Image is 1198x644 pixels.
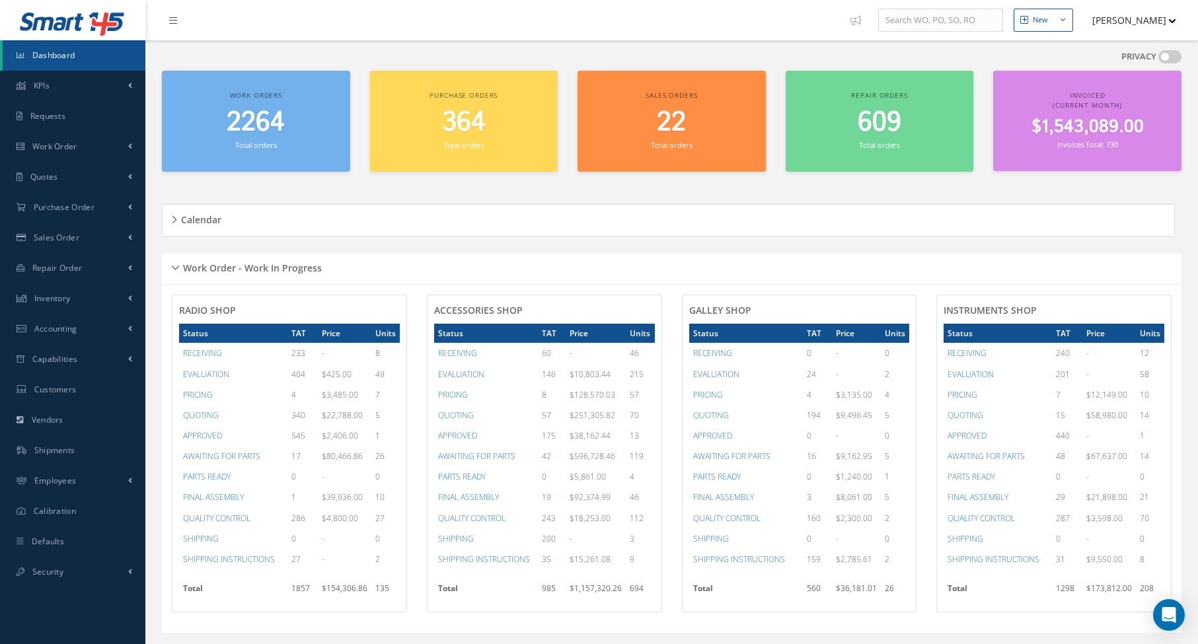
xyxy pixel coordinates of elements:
td: 58 [1136,364,1164,384]
td: 10 [1136,384,1164,405]
td: 0 [803,528,832,549]
span: - [322,347,324,359]
span: $22,788.00 [322,410,363,421]
a: Sales orders 22 Total orders [578,71,766,172]
a: RECEIVING [438,347,477,359]
a: QUALITY CONTROL [948,513,1015,524]
span: $4,800.00 [322,513,358,524]
span: - [322,471,324,482]
a: PARTS READY [183,471,231,482]
td: 29 [1052,487,1082,507]
small: Total orders [235,140,276,150]
span: 2264 [227,104,285,141]
a: PRICING [183,389,213,400]
span: $39,936.00 [322,491,363,503]
span: Sales Order [34,232,79,243]
td: 4 [803,384,832,405]
div: Open Intercom Messenger [1153,599,1185,631]
td: 3 [626,528,654,549]
a: SHIPPING INSTRUCTIONS [693,554,785,565]
a: PARTS READY [438,471,486,482]
td: 46 [626,343,654,363]
a: QUALITY CONTROL [693,513,761,524]
span: $596,728.46 [570,450,615,462]
td: 31 [1052,549,1082,569]
th: Total [179,579,287,605]
td: 159 [803,549,832,569]
td: 440 [1052,425,1082,446]
td: 0 [1052,528,1082,549]
td: 70 [1136,508,1164,528]
td: 21 [1136,487,1164,507]
th: Status [689,324,803,343]
th: Status [944,324,1052,343]
span: $9,162.95 [836,450,872,462]
span: - [1086,347,1089,359]
td: 560 [803,579,832,605]
td: 46 [626,487,654,507]
a: FINAL ASSEMBLY [948,491,1008,503]
span: - [1086,533,1089,544]
td: 0 [371,528,400,549]
span: $2,406.00 [322,430,358,441]
span: $9,550.00 [1086,554,1123,565]
th: Price [832,324,881,343]
span: $67,637.00 [1086,450,1127,462]
a: Work orders 2264 Total orders [162,71,350,172]
th: Price [566,324,626,343]
a: PARTS READY [948,471,995,482]
h5: Work Order - Work In Progress [179,258,322,274]
span: 22 [657,104,686,141]
span: $251,305.82 [570,410,615,421]
a: SHIPPING INSTRUCTIONS [438,554,530,565]
div: New [1033,15,1048,26]
a: APPROVED [183,430,222,441]
span: - [836,533,839,544]
span: Accounting [34,323,77,334]
a: SHIPPING [183,533,219,544]
td: 13 [626,425,654,446]
a: SHIPPING [693,533,729,544]
td: 27 [287,549,318,569]
td: 19 [538,487,566,507]
td: 5 [371,405,400,425]
td: 1298 [1052,579,1082,605]
span: $5,861.00 [570,471,606,482]
a: QUOTING [438,410,474,421]
a: FINAL ASSEMBLY [183,491,244,503]
span: $80,466.86 [322,450,363,462]
h4: RADIO SHOP [179,305,400,316]
td: 15 [1052,405,1082,425]
td: 12 [1136,343,1164,363]
a: Dashboard [3,40,145,71]
td: 0 [538,466,566,487]
td: 0 [1136,528,1164,549]
a: FINAL ASSEMBLY [438,491,499,503]
span: Work Order [32,141,77,152]
button: New [1014,9,1073,32]
td: 3 [803,487,832,507]
td: 8 [371,343,400,363]
td: 26 [371,446,400,466]
td: 57 [538,405,566,425]
td: 208 [1136,579,1164,605]
span: KPIs [34,80,50,91]
a: AWAITING FOR PARTS [183,450,260,462]
span: 609 [858,104,901,141]
td: 694 [626,579,654,605]
span: $18,253.00 [570,513,611,524]
span: - [322,554,324,565]
td: 0 [1136,466,1164,487]
td: 60 [538,343,566,363]
span: Defaults [32,536,64,547]
td: 200 [538,528,566,549]
th: TAT [538,324,566,343]
span: Sales orders [646,90,697,100]
td: 4 [287,384,318,405]
td: 0 [371,466,400,487]
th: Total [434,579,538,605]
span: $12,149.00 [1086,389,1127,400]
th: Units [881,324,909,343]
span: Shipments [34,445,75,456]
td: 70 [626,405,654,425]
